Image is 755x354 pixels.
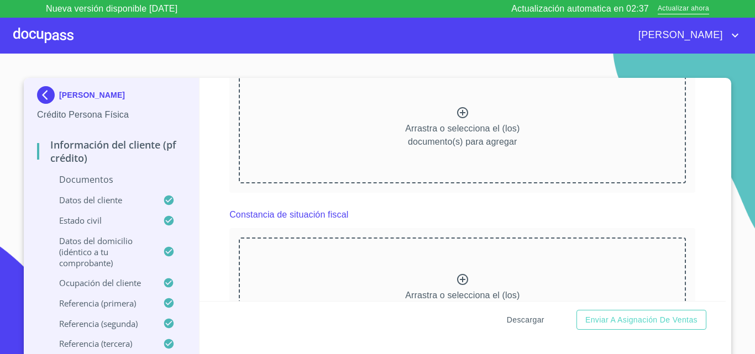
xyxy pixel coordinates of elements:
p: Datos del cliente [37,194,163,205]
p: Actualización automatica en 02:37 [511,2,649,15]
p: Crédito Persona Física [37,108,186,121]
p: Ocupación del Cliente [37,277,163,288]
p: Constancia de situación fiscal [229,208,348,221]
p: Documentos [37,173,186,186]
button: Enviar a Asignación de Ventas [576,310,706,330]
button: Descargar [502,310,549,330]
span: Enviar a Asignación de Ventas [585,313,698,327]
span: Actualizar ahora [658,3,709,15]
p: Información del cliente (PF crédito) [37,138,186,165]
img: Docupass spot blue [37,86,59,104]
p: Arrastra o selecciona el (los) documento(s) para agregar [405,289,520,315]
p: Datos del domicilio (idéntico a tu comprobante) [37,235,163,268]
div: [PERSON_NAME] [37,86,186,108]
p: Arrastra o selecciona el (los) documento(s) para agregar [405,122,520,149]
p: Referencia (primera) [37,298,163,309]
button: account of current user [630,27,742,44]
p: Estado Civil [37,215,163,226]
p: Referencia (tercera) [37,338,163,349]
p: Referencia (segunda) [37,318,163,329]
p: [PERSON_NAME] [59,91,125,99]
p: Nueva versión disponible [DATE] [46,2,177,15]
span: Descargar [507,313,544,327]
span: [PERSON_NAME] [630,27,728,44]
